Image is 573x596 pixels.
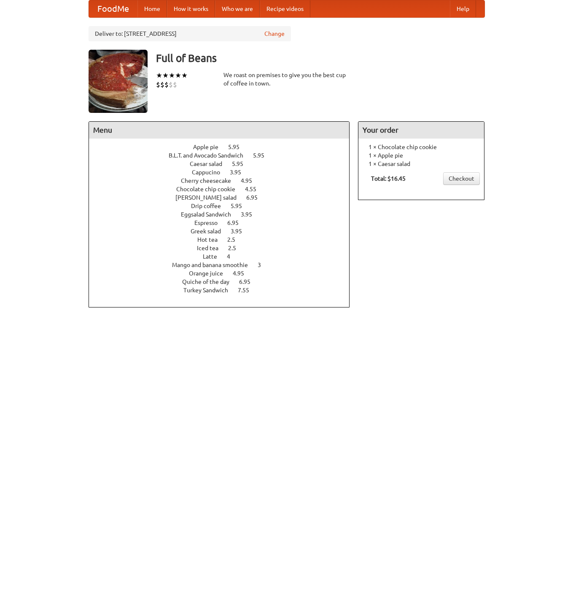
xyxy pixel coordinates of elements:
[241,177,261,184] span: 4.95
[190,160,231,167] span: Caesar salad
[175,194,245,201] span: [PERSON_NAME] salad
[194,219,226,226] span: Espresso
[167,0,215,17] a: How it works
[232,160,252,167] span: 5.95
[175,71,181,80] li: ★
[169,152,280,159] a: B.L.T. and Avocado Sandwich 5.95
[162,71,169,80] li: ★
[183,287,237,294] span: Turkey Sandwich
[172,262,277,268] a: Mango and banana smoothie 3
[193,144,255,150] a: Apple pie 5.95
[191,228,229,235] span: Greek salad
[189,270,231,277] span: Orange juice
[371,175,406,182] b: Total: $16.45
[183,287,265,294] a: Turkey Sandwich 7.55
[169,152,252,159] span: B.L.T. and Avocado Sandwich
[253,152,273,159] span: 5.95
[89,50,148,113] img: angular.jpg
[156,50,485,67] h3: Full of Beans
[197,245,252,251] a: Iced tea 2.5
[203,253,226,260] span: Latte
[89,0,137,17] a: FoodMe
[182,278,266,285] a: Quiche of the day 6.95
[137,0,167,17] a: Home
[181,177,239,184] span: Cherry cheesecake
[175,194,273,201] a: [PERSON_NAME] salad 6.95
[215,0,260,17] a: Who we are
[190,160,259,167] a: Caesar salad 5.95
[192,169,229,176] span: Cappucino
[181,177,268,184] a: Cherry cheesecake 4.95
[245,186,265,192] span: 4.55
[176,186,244,192] span: Chocolate chip cookie
[164,80,169,89] li: $
[172,262,256,268] span: Mango and banana smoothie
[358,122,484,139] h4: Your order
[197,245,227,251] span: Iced tea
[156,80,160,89] li: $
[363,151,480,160] li: 1 × Apple pie
[231,228,250,235] span: 3.95
[189,270,260,277] a: Orange juice 4.95
[227,236,244,243] span: 2.5
[169,71,175,80] li: ★
[246,194,266,201] span: 6.95
[191,203,229,209] span: Drip coffee
[203,253,246,260] a: Latte 4
[238,287,258,294] span: 7.55
[233,270,253,277] span: 4.95
[194,219,254,226] a: Espresso 6.95
[191,203,258,209] a: Drip coffee 5.95
[181,211,239,218] span: Eggsalad Sandwich
[363,160,480,168] li: 1 × Caesar salad
[197,236,251,243] a: Hot tea 2.5
[192,169,257,176] a: Cappucino 3.95
[363,143,480,151] li: 1 × Chocolate chip cookie
[264,29,285,38] a: Change
[156,71,162,80] li: ★
[169,80,173,89] li: $
[443,172,480,185] a: Checkout
[197,236,226,243] span: Hot tea
[258,262,269,268] span: 3
[231,203,250,209] span: 5.95
[191,228,258,235] a: Greek salad 3.95
[241,211,261,218] span: 3.95
[193,144,227,150] span: Apple pie
[228,245,245,251] span: 2.5
[223,71,350,88] div: We roast on premises to give you the best cup of coffee in town.
[450,0,476,17] a: Help
[181,71,188,80] li: ★
[239,278,259,285] span: 6.95
[182,278,238,285] span: Quiche of the day
[89,26,291,41] div: Deliver to: [STREET_ADDRESS]
[160,80,164,89] li: $
[173,80,177,89] li: $
[89,122,350,139] h4: Menu
[230,169,250,176] span: 3.95
[181,211,268,218] a: Eggsalad Sandwich 3.95
[227,219,247,226] span: 6.95
[228,144,248,150] span: 5.95
[176,186,272,192] a: Chocolate chip cookie 4.55
[260,0,310,17] a: Recipe videos
[227,253,239,260] span: 4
